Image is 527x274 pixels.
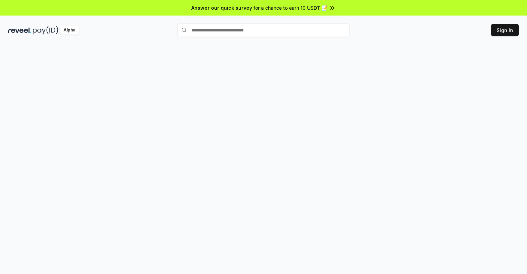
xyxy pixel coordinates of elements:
[191,4,252,11] span: Answer our quick survey
[491,24,519,36] button: Sign In
[33,26,58,35] img: pay_id
[60,26,79,35] div: Alpha
[8,26,31,35] img: reveel_dark
[253,4,327,11] span: for a chance to earn 10 USDT 📝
